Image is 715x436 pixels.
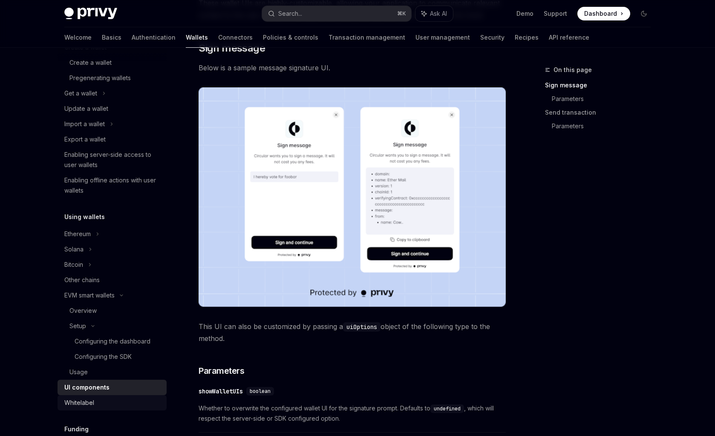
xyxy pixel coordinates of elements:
a: Dashboard [577,7,630,20]
a: Parameters [552,119,657,133]
h5: Using wallets [64,212,105,222]
a: Enabling offline actions with user wallets [58,173,167,198]
span: Whether to overwrite the configured wallet UI for the signature prompt. Defaults to , which will ... [199,403,506,424]
a: Enabling server-side access to user wallets [58,147,167,173]
div: Pregenerating wallets [69,73,131,83]
a: Parameters [552,92,657,106]
a: User management [415,27,470,48]
div: Configuring the dashboard [75,336,150,346]
div: Export a wallet [64,134,106,144]
img: dark logo [64,8,117,20]
a: Support [544,9,567,18]
div: Bitcoin [64,260,83,270]
code: uiOptions [343,322,381,332]
a: Wallets [186,27,208,48]
img: images/Sign.png [199,87,506,307]
div: Other chains [64,275,100,285]
div: Create a wallet [69,58,112,68]
button: Search...⌘K [262,6,411,21]
div: Setup [69,321,86,331]
a: Configuring the SDK [58,349,167,364]
a: API reference [549,27,589,48]
a: Update a wallet [58,101,167,116]
h5: Funding [64,424,89,434]
a: Policies & controls [263,27,318,48]
span: This UI can also be customized by passing a object of the following type to the method. [199,321,506,344]
span: Ask AI [430,9,447,18]
div: Usage [69,367,88,377]
a: Pregenerating wallets [58,70,167,86]
code: undefined [430,404,464,413]
button: Toggle dark mode [637,7,651,20]
div: showWalletUIs [199,387,243,396]
div: UI components [64,382,110,393]
a: Connectors [218,27,253,48]
a: Demo [516,9,533,18]
div: Overview [69,306,97,316]
a: Configuring the dashboard [58,334,167,349]
span: ⌘ K [397,10,406,17]
a: Other chains [58,272,167,288]
div: Ethereum [64,229,91,239]
div: Import a wallet [64,119,105,129]
div: EVM smart wallets [64,290,115,300]
button: Ask AI [415,6,453,21]
a: Whitelabel [58,395,167,410]
div: Solana [64,244,84,254]
span: boolean [250,388,271,395]
div: Get a wallet [64,88,97,98]
a: Send transaction [545,106,657,119]
a: UI components [58,380,167,395]
a: Transaction management [329,27,405,48]
a: Welcome [64,27,92,48]
div: Enabling offline actions with user wallets [64,175,161,196]
a: Export a wallet [58,132,167,147]
a: Sign message [545,78,657,92]
a: Overview [58,303,167,318]
div: Configuring the SDK [75,352,132,362]
span: Dashboard [584,9,617,18]
span: Sign message [199,41,265,55]
a: Recipes [515,27,539,48]
a: Create a wallet [58,55,167,70]
a: Usage [58,364,167,380]
div: Update a wallet [64,104,108,114]
div: Search... [278,9,302,19]
span: Below is a sample message signature UI. [199,62,506,74]
a: Basics [102,27,121,48]
a: Security [480,27,505,48]
div: Whitelabel [64,398,94,408]
div: Enabling server-side access to user wallets [64,150,161,170]
a: Authentication [132,27,176,48]
span: On this page [554,65,592,75]
span: Parameters [199,365,244,377]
